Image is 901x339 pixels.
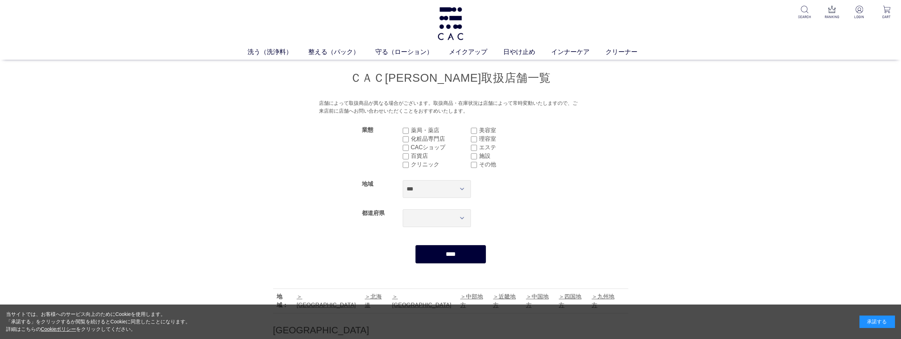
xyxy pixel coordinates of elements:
[606,47,653,57] a: クリーナー
[297,294,356,308] a: [GEOGRAPHIC_DATA]
[796,14,813,20] p: SEARCH
[362,127,373,133] label: 業態
[493,294,516,308] a: 近畿地方
[526,294,549,308] a: 中国地方
[277,292,293,310] div: 地域：
[375,47,449,57] a: 守る（ローション）
[248,47,308,57] a: 洗う（洗浄料）
[365,294,382,308] a: 北海道
[878,6,895,20] a: CART
[319,99,582,115] div: 店舗によって取扱商品が異なる場合がございます。取扱商品・在庫状況は店舗によって常時変動いたしますので、ご来店前に店舗へお問い合わせいただくことをおすすめいたします。
[362,181,373,187] label: 地域
[823,14,841,20] p: RANKING
[411,126,471,135] label: 薬局・薬店
[479,126,539,135] label: 美容室
[6,311,191,333] div: 当サイトでは、お客様へのサービス向上のためにCookieを使用します。 「承諾する」をクリックするか閲覧を続けるとCookieに同意したことになります。 詳細はこちらの をクリックしてください。
[411,143,471,152] label: CACショップ
[479,160,539,169] label: その他
[851,14,868,20] p: LOGIN
[392,294,451,308] a: [GEOGRAPHIC_DATA]
[411,160,471,169] label: クリニック
[362,210,385,216] label: 都道府県
[851,6,868,20] a: LOGIN
[551,47,606,57] a: インナーケア
[479,143,539,152] label: エステ
[479,152,539,160] label: 施設
[559,294,581,308] a: 四国地方
[411,152,471,160] label: 百貨店
[460,294,483,308] a: 中部地方
[41,326,76,332] a: Cookieポリシー
[503,47,551,57] a: 日やけ止め
[823,6,841,20] a: RANKING
[878,14,895,20] p: CART
[273,70,628,86] h1: ＣＡＣ[PERSON_NAME]取扱店舗一覧
[436,7,465,40] img: logo
[449,47,503,57] a: メイクアップ
[796,6,813,20] a: SEARCH
[859,316,895,328] div: 承諾する
[592,294,614,308] a: 九州地方
[411,135,471,143] label: 化粧品専門店
[479,135,539,143] label: 理容室
[308,47,375,57] a: 整える（パック）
